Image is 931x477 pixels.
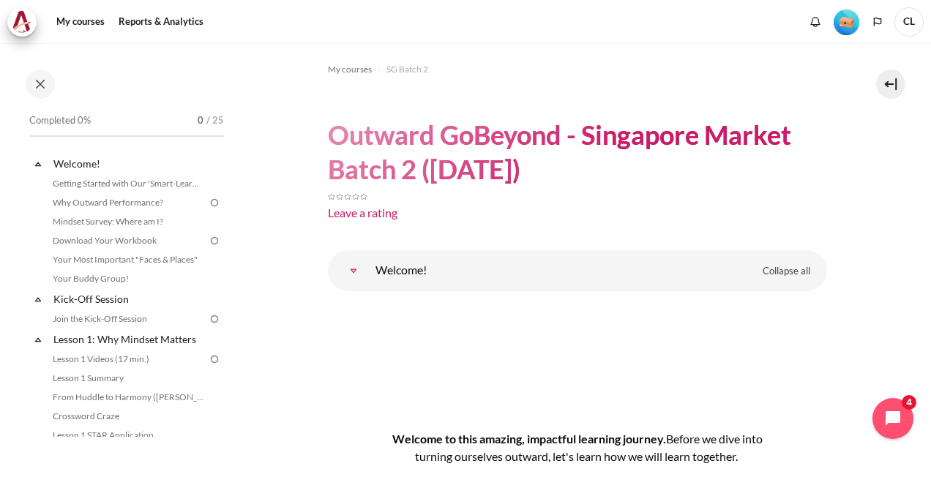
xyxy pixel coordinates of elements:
a: User menu [894,7,924,37]
a: Lesson 1: Why Mindset Matters [51,329,208,349]
a: Welcome! [339,256,368,285]
img: To do [208,353,221,366]
a: Reports & Analytics [113,7,209,37]
span: Collapse [31,292,45,307]
a: Lesson 1 STAR Application [48,427,208,444]
a: Lesson 1 Videos (17 min.) [48,350,208,368]
a: From Huddle to Harmony ([PERSON_NAME]'s Story) [48,388,208,406]
a: Architeck Architeck [7,7,44,37]
span: SG Batch 2 [386,63,428,76]
span: 0 [198,113,203,128]
a: Leave a rating [328,206,397,219]
h4: Welcome to this amazing, impactful learning journey. [375,430,780,465]
img: Architeck [12,11,32,33]
a: My courses [51,7,110,37]
span: Completed 0% [29,113,91,128]
span: My courses [328,63,372,76]
a: My courses [328,61,372,78]
a: Join the Kick-Off Session [48,310,208,328]
div: Show notification window with no new notifications [804,11,826,33]
a: Mindset Survey: Where am I? [48,213,208,230]
nav: Navigation bar [328,58,827,81]
span: Collapse [31,157,45,171]
img: To do [208,312,221,326]
a: Your Buddy Group! [48,270,208,288]
img: To do [208,196,221,209]
span: Collapse [31,332,45,347]
a: Getting Started with Our 'Smart-Learning' Platform [48,175,208,192]
img: Level #1 [834,10,859,35]
h1: Outward GoBeyond - Singapore Market Batch 2 ([DATE]) [328,118,827,187]
a: Crossword Craze [48,407,208,425]
a: Level #1 [828,8,865,35]
div: Level #1 [834,8,859,35]
a: Why Outward Performance? [48,194,208,211]
a: Welcome! [51,154,208,173]
a: SG Batch 2 [386,61,428,78]
a: Kick-Off Session [51,289,208,309]
span: Collapse all [763,264,810,279]
a: Download Your Workbook [48,232,208,249]
span: B [666,432,673,446]
button: Languages [867,11,889,33]
span: CL [894,7,924,37]
img: To do [208,234,221,247]
span: / 25 [206,113,224,128]
a: Lesson 1 Summary [48,369,208,387]
a: Your Most Important "Faces & Places" [48,251,208,268]
a: Collapse all [752,259,821,284]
